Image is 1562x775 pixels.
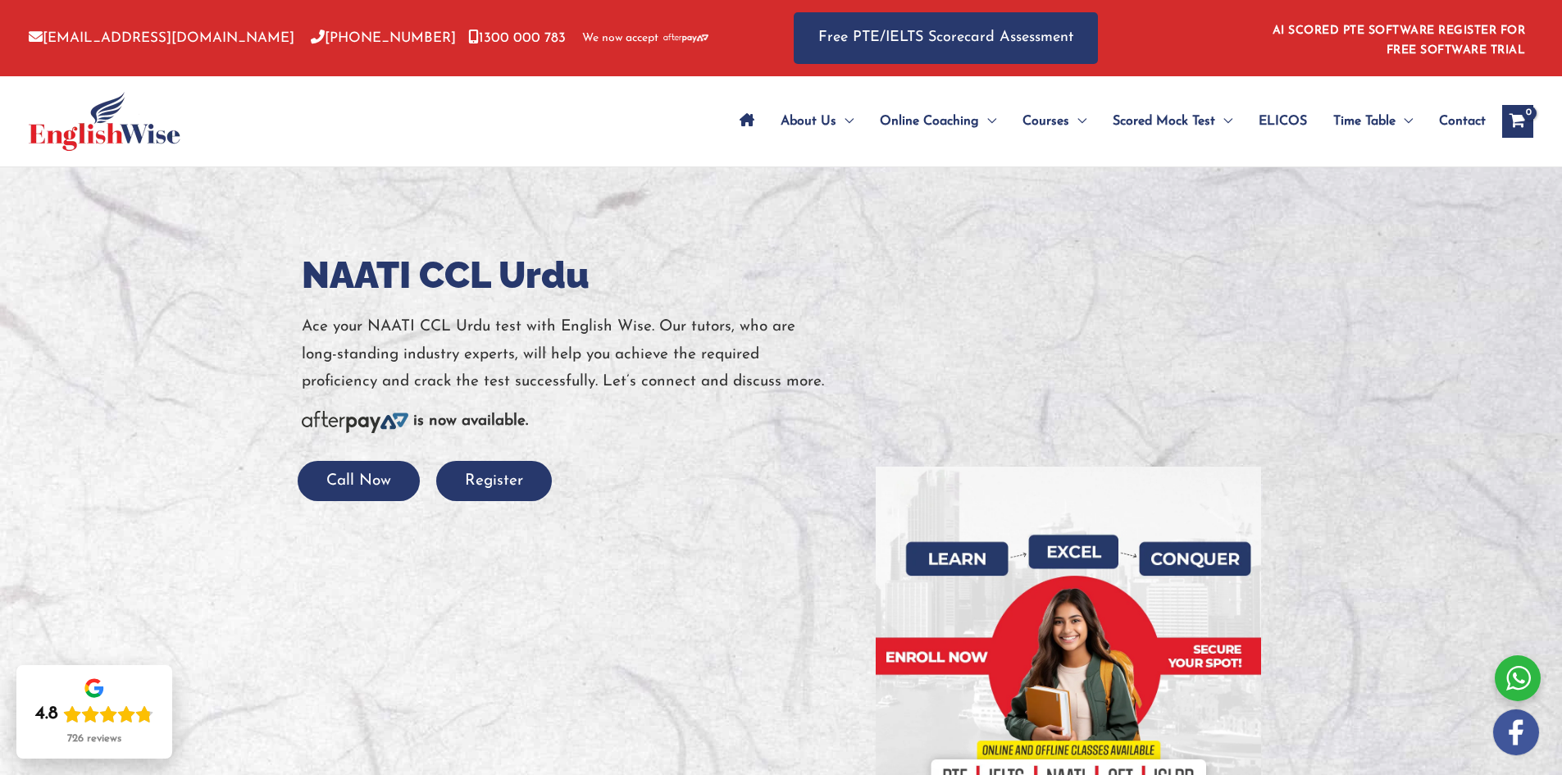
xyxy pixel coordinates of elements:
[302,249,851,301] h1: NAATI CCL Urdu
[836,93,854,150] span: Menu Toggle
[311,31,456,45] a: [PHONE_NUMBER]
[1426,93,1486,150] a: Contact
[29,92,180,151] img: cropped-ew-logo
[1069,93,1086,150] span: Menu Toggle
[413,413,528,429] b: is now available.
[1100,93,1246,150] a: Scored Mock TestMenu Toggle
[35,703,58,726] div: 4.8
[1396,93,1413,150] span: Menu Toggle
[302,411,408,433] img: Afterpay-Logo
[1320,93,1426,150] a: Time TableMenu Toggle
[582,30,658,47] span: We now accept
[1022,93,1069,150] span: Courses
[1113,93,1215,150] span: Scored Mock Test
[436,461,552,501] button: Register
[298,473,420,489] a: Call Now
[436,473,552,489] a: Register
[1246,93,1320,150] a: ELICOS
[767,93,867,150] a: About UsMenu Toggle
[1263,11,1533,65] aside: Header Widget 1
[781,93,836,150] span: About Us
[29,31,294,45] a: [EMAIL_ADDRESS][DOMAIN_NAME]
[794,12,1098,64] a: Free PTE/IELTS Scorecard Assessment
[663,34,708,43] img: Afterpay-Logo
[1009,93,1100,150] a: CoursesMenu Toggle
[1215,93,1232,150] span: Menu Toggle
[979,93,996,150] span: Menu Toggle
[1259,93,1307,150] span: ELICOS
[67,732,121,745] div: 726 reviews
[1502,105,1533,138] a: View Shopping Cart, empty
[1493,709,1539,755] img: white-facebook.png
[880,93,979,150] span: Online Coaching
[1439,93,1486,150] span: Contact
[35,703,153,726] div: Rating: 4.8 out of 5
[298,461,420,501] button: Call Now
[1273,25,1526,57] a: AI SCORED PTE SOFTWARE REGISTER FOR FREE SOFTWARE TRIAL
[726,93,1486,150] nav: Site Navigation: Main Menu
[302,313,851,395] p: Ace your NAATI CCL Urdu test with English Wise. Our tutors, who are long-standing industry expert...
[468,31,566,45] a: 1300 000 783
[867,93,1009,150] a: Online CoachingMenu Toggle
[1333,93,1396,150] span: Time Table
